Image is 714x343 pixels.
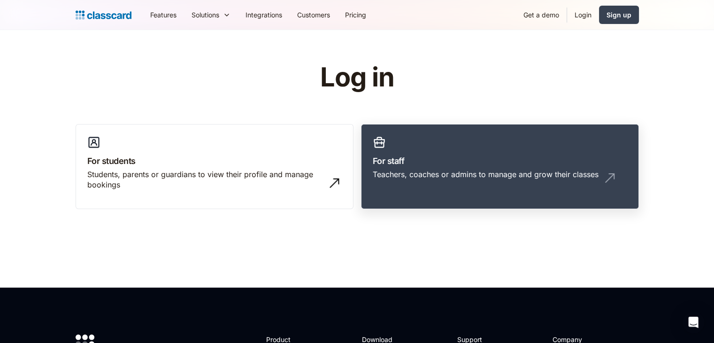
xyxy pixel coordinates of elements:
[76,8,131,22] a: home
[143,4,184,25] a: Features
[373,169,599,179] div: Teachers, coaches or admins to manage and grow their classes
[290,4,338,25] a: Customers
[607,10,631,20] div: Sign up
[338,4,374,25] a: Pricing
[567,4,599,25] a: Login
[361,124,639,210] a: For staffTeachers, coaches or admins to manage and grow their classes
[599,6,639,24] a: Sign up
[76,124,353,210] a: For studentsStudents, parents or guardians to view their profile and manage bookings
[87,169,323,190] div: Students, parents or guardians to view their profile and manage bookings
[192,10,219,20] div: Solutions
[238,4,290,25] a: Integrations
[516,4,567,25] a: Get a demo
[373,155,627,167] h3: For staff
[682,311,705,334] div: Open Intercom Messenger
[184,4,238,25] div: Solutions
[208,63,506,92] h1: Log in
[87,155,342,167] h3: For students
